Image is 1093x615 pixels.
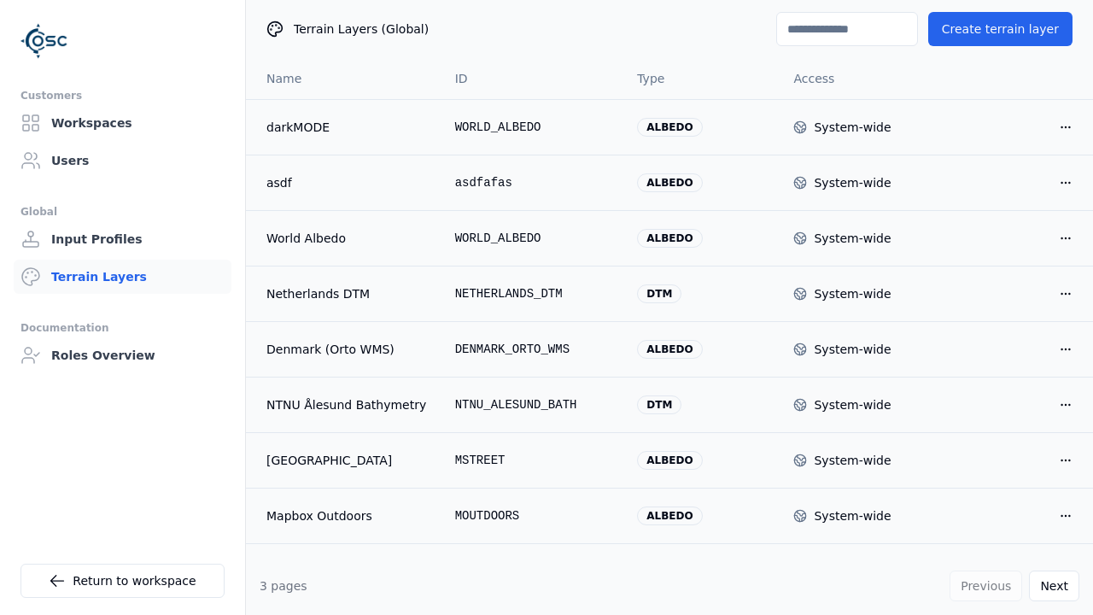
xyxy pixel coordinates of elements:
div: NETHERLANDS_DTM [455,285,611,302]
div: System-wide [814,119,891,136]
a: Denmark (Orto WMS) [266,341,428,358]
div: WORLD_ALBEDO [455,230,611,247]
img: Logo [20,17,68,65]
div: albedo [637,229,702,248]
div: asdfafas [455,174,611,191]
div: albedo [637,340,702,359]
span: 3 pages [260,579,307,593]
div: albedo [637,118,702,137]
div: System-wide [814,507,891,524]
th: ID [441,58,624,99]
div: Customers [20,85,225,106]
div: Documentation [20,318,225,338]
div: System-wide [814,230,891,247]
div: dtm [637,395,681,414]
div: Global [20,202,225,222]
th: Type [623,58,780,99]
a: Workspaces [14,106,231,140]
a: darkMODE [266,119,428,136]
button: Create terrain layer [928,12,1073,46]
div: System-wide [814,452,891,469]
a: Users [14,143,231,178]
div: WORLD_ALBEDO [455,119,611,136]
div: DENMARK_ORTO_WMS [455,341,611,358]
th: Access [780,58,936,99]
a: Mapbox Outdoors [266,507,428,524]
div: MSTREET [455,452,611,469]
div: MOUTDOORS [455,507,611,524]
a: World Albedo [266,230,428,247]
div: System-wide [814,396,891,413]
a: Netherlands DTM [266,285,428,302]
a: [GEOGRAPHIC_DATA] [266,452,428,469]
div: System-wide [814,285,891,302]
th: Name [246,58,441,99]
div: System-wide [814,341,891,358]
div: albedo [637,451,702,470]
a: asdf [266,174,428,191]
div: albedo [637,507,702,525]
div: dtm [637,284,681,303]
span: Terrain Layers (Global) [294,20,429,38]
a: Input Profiles [14,222,231,256]
a: Return to workspace [20,564,225,598]
a: Terrain Layers [14,260,231,294]
div: NTNU_ALESUND_BATH [455,396,611,413]
div: albedo [637,173,702,192]
div: System-wide [814,174,891,191]
button: Next [1029,571,1079,601]
a: Roles Overview [14,338,231,372]
a: NTNU Ålesund Bathymetry [266,396,428,413]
